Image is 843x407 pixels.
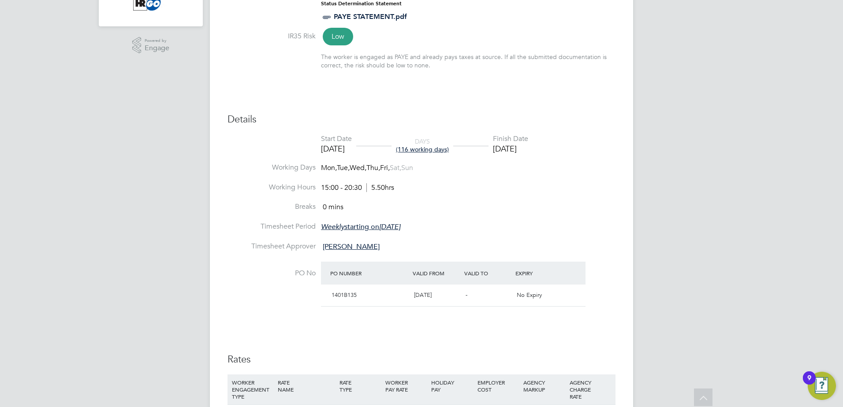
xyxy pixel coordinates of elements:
[337,163,350,172] span: Tue,
[145,44,169,52] span: Engage
[228,222,316,231] label: Timesheet Period
[228,242,316,251] label: Timesheet Approver
[383,374,429,397] div: WORKER PAY RATE
[429,374,475,397] div: HOLIDAY PAY
[410,265,462,281] div: Valid From
[493,144,528,154] div: [DATE]
[321,53,615,69] div: The worker is engaged as PAYE and already pays taxes at source. If all the submitted documentatio...
[334,12,407,21] a: PAYE STATEMENT.pdf
[228,183,316,192] label: Working Hours
[366,183,394,192] span: 5.50hrs
[321,144,352,154] div: [DATE]
[323,242,380,251] span: [PERSON_NAME]
[323,28,353,45] span: Low
[337,374,383,397] div: RATE TYPE
[366,163,380,172] span: Thu,
[517,291,542,299] span: No Expiry
[321,0,402,7] strong: Status Determination Statement
[567,374,613,404] div: AGENCY CHARGE RATE
[350,163,366,172] span: Wed,
[228,163,316,172] label: Working Days
[466,291,467,299] span: -
[401,163,413,172] span: Sun
[414,291,432,299] span: [DATE]
[521,374,567,397] div: AGENCY MARKUP
[321,183,394,192] div: 15:00 - 20:30
[392,137,453,153] div: DAYS
[328,265,410,281] div: PO Number
[493,134,528,144] div: Finish Date
[513,265,565,281] div: Expiry
[462,265,514,281] div: Valid To
[323,203,343,212] span: 0 mins
[321,134,352,144] div: Start Date
[321,222,400,231] span: starting on
[228,353,615,366] h3: Rates
[230,374,276,404] div: WORKER ENGAGEMENT TYPE
[807,378,811,389] div: 9
[390,163,401,172] span: Sat,
[380,163,390,172] span: Fri,
[808,372,836,400] button: Open Resource Center, 9 new notifications
[228,202,316,211] label: Breaks
[276,374,337,397] div: RATE NAME
[379,222,400,231] em: [DATE]
[228,269,316,278] label: PO No
[145,37,169,44] span: Powered by
[228,113,615,126] h3: Details
[396,145,449,153] span: (116 working days)
[332,291,357,299] span: 1401B135
[321,222,344,231] em: Weekly
[475,374,521,397] div: EMPLOYER COST
[321,163,337,172] span: Mon,
[228,32,316,41] label: IR35 Risk
[132,37,170,54] a: Powered byEngage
